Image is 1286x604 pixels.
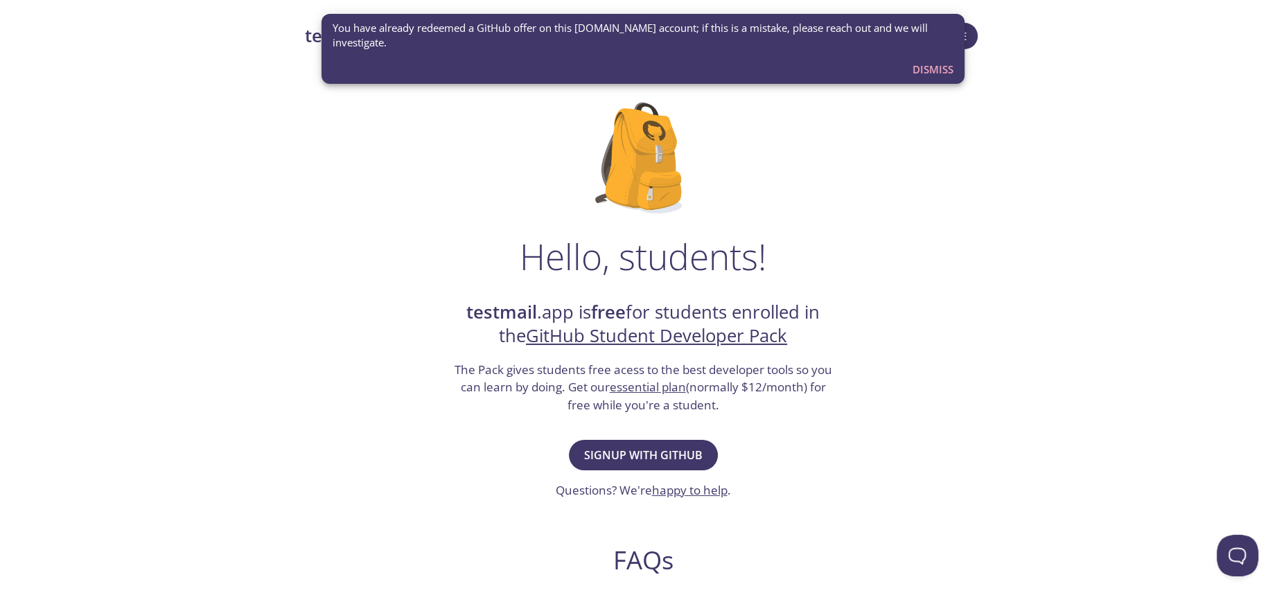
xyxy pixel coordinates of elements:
[584,445,703,465] span: Signup with GitHub
[591,300,626,324] strong: free
[913,60,953,78] span: Dismiss
[1217,535,1258,576] iframe: Help Scout Beacon - Open
[452,301,834,348] h2: .app is for students enrolled in the
[556,481,731,499] h3: Questions? We're .
[452,361,834,414] h3: The Pack gives students free acess to the best developer tools so you can learn by doing. Get our...
[907,56,959,82] button: Dismiss
[305,24,687,48] a: testmail.app
[377,544,909,576] h2: FAQs
[610,379,686,395] a: essential plan
[569,440,718,470] button: Signup with GitHub
[595,103,692,213] img: github-student-backpack.png
[333,21,953,51] span: You have already redeemed a GitHub offer on this [DOMAIN_NAME] account; if this is a mistake, ple...
[652,482,728,498] a: happy to help
[520,236,766,277] h1: Hello, students!
[466,300,537,324] strong: testmail
[526,323,787,348] a: GitHub Student Developer Pack
[305,24,376,48] strong: testmail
